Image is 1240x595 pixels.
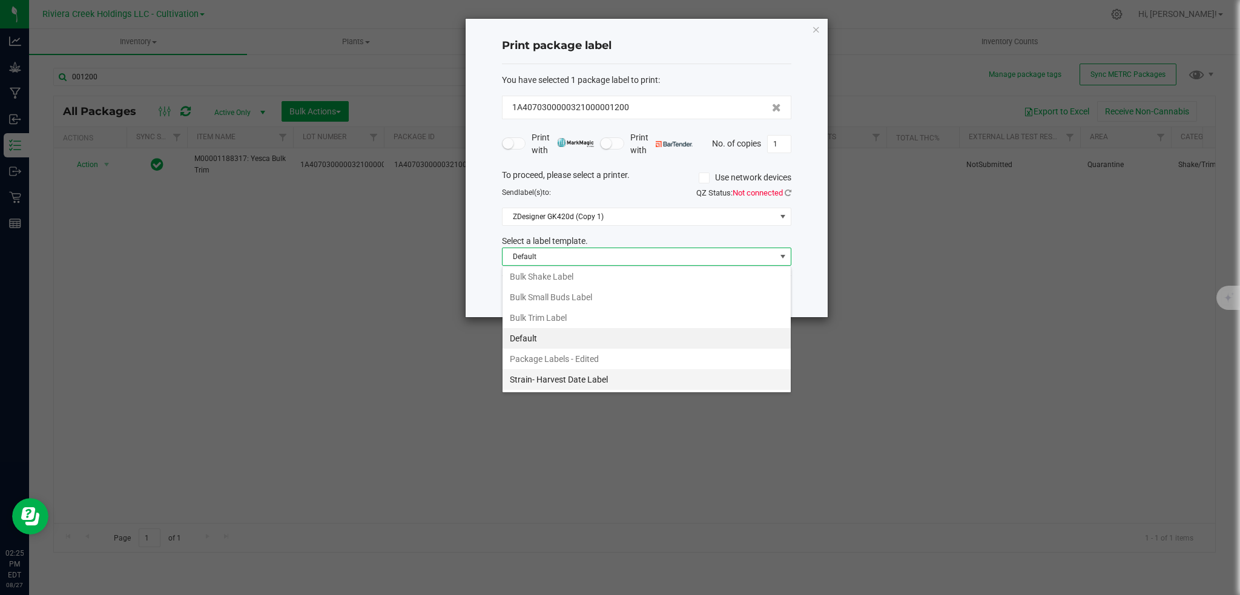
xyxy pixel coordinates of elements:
[12,498,48,534] iframe: Resource center
[503,307,791,328] li: Bulk Trim Label
[630,131,693,157] span: Print with
[557,138,594,147] img: mark_magic_cybra.png
[502,75,658,85] span: You have selected 1 package label to print
[699,171,791,184] label: Use network devices
[712,138,761,148] span: No. of copies
[502,188,551,197] span: Send to:
[503,369,791,390] li: Strain- Harvest Date Label
[733,188,783,197] span: Not connected
[502,74,791,87] div: :
[503,208,776,225] span: ZDesigner GK420d (Copy 1)
[503,328,791,349] li: Default
[502,38,791,54] h4: Print package label
[512,101,629,114] span: 1A4070300000321000001200
[503,349,791,369] li: Package Labels - Edited
[503,287,791,307] li: Bulk Small Buds Label
[518,188,542,197] span: label(s)
[503,266,791,287] li: Bulk Shake Label
[493,235,800,248] div: Select a label template.
[696,188,791,197] span: QZ Status:
[493,169,800,187] div: To proceed, please select a printer.
[532,131,594,157] span: Print with
[656,141,693,147] img: bartender.png
[503,248,776,265] span: Default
